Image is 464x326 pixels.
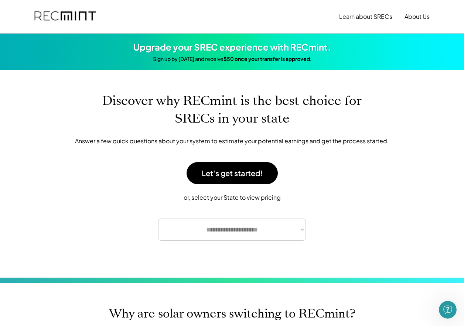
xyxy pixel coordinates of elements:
[339,9,392,24] button: Learn about SRECs
[405,9,430,24] button: About Us
[84,92,380,127] h1: Discover why RECmint is the best choice for SRECs in your state
[55,193,409,202] div: or, select your State to view pricing
[55,137,409,145] div: Answer a few quick questions about your system to estimate your potential earnings and get the pr...
[439,301,457,319] iframe: Intercom live chat
[224,55,310,62] strong: $50 once your transfer is approved
[34,4,96,29] img: recmint-logotype%403x.png
[153,55,311,63] div: Sign up by [DATE] and receive .
[187,162,278,184] button: Let's get started!
[133,41,331,54] div: Upgrade your SREC experience with RECmint.
[109,305,355,322] h2: Why are solar owners switching to RECmint?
